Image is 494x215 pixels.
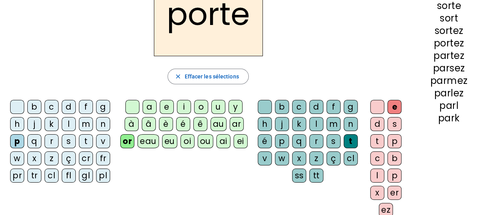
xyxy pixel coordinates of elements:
[292,134,306,148] div: q
[27,169,41,183] div: tr
[45,117,59,131] div: k
[344,151,358,165] div: cl
[370,186,384,200] div: x
[326,117,341,131] div: m
[27,151,41,165] div: x
[309,169,323,183] div: tt
[62,117,76,131] div: l
[45,134,59,148] div: r
[292,117,306,131] div: k
[275,117,289,131] div: j
[344,117,358,131] div: n
[326,151,341,165] div: ç
[309,100,323,114] div: d
[387,151,401,165] div: b
[416,64,482,73] div: parsez
[45,100,59,114] div: c
[416,101,482,110] div: parl
[45,169,59,183] div: cl
[416,14,482,23] div: sort
[211,100,225,114] div: u
[309,151,323,165] div: z
[275,134,289,148] div: p
[10,169,24,183] div: pr
[120,134,134,148] div: or
[344,134,358,148] div: t
[326,100,341,114] div: f
[79,134,93,148] div: t
[258,134,272,148] div: é
[96,169,110,183] div: pl
[79,169,93,183] div: gl
[416,114,482,123] div: park
[79,100,93,114] div: f
[230,117,244,131] div: ar
[62,100,76,114] div: d
[79,151,93,165] div: cr
[228,100,243,114] div: y
[180,134,194,148] div: oi
[416,1,482,11] div: sorte
[174,73,181,80] mat-icon: close
[62,134,76,148] div: s
[194,100,208,114] div: o
[258,151,272,165] div: v
[143,100,157,114] div: a
[45,151,59,165] div: z
[96,151,110,165] div: fr
[159,117,173,131] div: è
[370,134,384,148] div: t
[275,100,289,114] div: b
[309,134,323,148] div: r
[292,169,306,183] div: ss
[387,186,401,200] div: er
[387,117,401,131] div: s
[62,169,76,183] div: fl
[10,134,24,148] div: p
[416,76,482,85] div: parmez
[234,134,248,148] div: ei
[370,117,384,131] div: d
[258,117,272,131] div: h
[416,89,482,98] div: parlez
[370,169,384,183] div: l
[168,69,248,84] button: Effacer les sélections
[62,151,76,165] div: ç
[387,134,401,148] div: p
[125,117,139,131] div: à
[309,117,323,131] div: l
[387,100,401,114] div: e
[292,151,306,165] div: x
[137,134,159,148] div: eau
[344,100,358,114] div: g
[27,134,41,148] div: q
[176,117,190,131] div: é
[275,151,289,165] div: w
[27,100,41,114] div: b
[184,72,239,81] span: Effacer les sélections
[27,117,41,131] div: j
[416,26,482,36] div: sortez
[198,134,213,148] div: ou
[10,117,24,131] div: h
[96,100,110,114] div: g
[193,117,207,131] div: ê
[79,117,93,131] div: m
[142,117,156,131] div: â
[10,151,24,165] div: w
[177,100,191,114] div: i
[370,151,384,165] div: c
[210,117,226,131] div: au
[96,117,110,131] div: n
[216,134,230,148] div: ai
[387,169,401,183] div: p
[416,51,482,60] div: partez
[96,134,110,148] div: v
[416,39,482,48] div: portez
[160,100,174,114] div: e
[326,134,341,148] div: s
[292,100,306,114] div: c
[162,134,177,148] div: eu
